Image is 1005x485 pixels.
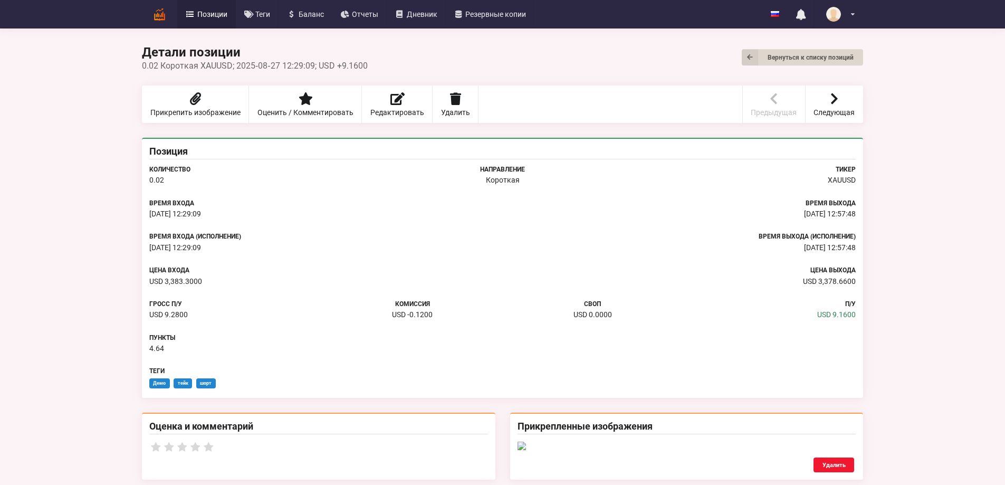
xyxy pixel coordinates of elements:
[330,300,495,308] h2: Комиссия
[149,166,375,174] h2: Количество
[299,11,324,18] span: Баланс
[174,378,192,388] span: тейк
[149,310,188,319] span: USD 9.2800
[392,310,433,319] span: USD -0.1200
[370,109,424,116] span: Редактировать
[150,109,241,116] span: Прикрепить изображение
[407,11,437,18] span: Дневник
[149,367,856,375] h2: Теги
[352,11,378,18] span: Отчеты
[510,233,856,241] h2: Время выхода (исполнение)
[149,267,495,274] h2: Цена Входа
[142,61,863,71] div: 0.02 Короткая XAUUSD; 2025‑08‑27 12:29:09; USD +9.1600
[826,7,841,22] img: no_avatar_64x64-c1df70be568ff5ffbc6dc4fa4a63b692.png
[805,85,863,123] a: Следующая
[828,176,856,184] span: XAUUSD
[196,378,216,388] span: шорт
[630,166,856,174] h2: Тикер
[817,310,856,319] span: USD 9.1600
[518,420,856,434] div: Прикрепленные изображения
[255,11,270,18] span: Теги
[510,267,856,274] h2: Цена Выхода
[257,109,353,116] span: Оценить / Комментировать
[813,109,855,116] span: Следующая
[149,277,202,286] span: USD 3,383.3000
[804,210,856,218] span: 2025-08-27 12:57:48+0600
[465,11,526,18] span: Резервные копии
[149,344,164,353] span: 4.64
[441,109,470,116] span: Удалить
[510,199,856,207] h2: Время Выхода
[149,243,201,252] span: 2025-08-27 12:29:09+0600
[813,458,854,472] button: Удалить
[803,277,856,286] span: USD 3,378.6600
[149,210,201,218] span: 2025-08-27 12:29:09+0600
[751,109,797,116] span: Предыдущая
[573,310,612,319] span: USD 0.0000
[142,44,863,71] div: Детали позиции
[149,378,170,388] span: Демо
[149,334,856,342] h2: Пункты
[149,233,495,241] h2: Время входа (исполнение)
[742,49,863,65] a: Вернуться к списку позиций
[690,300,856,308] h2: П/У
[486,176,520,184] span: Короткая
[518,442,856,450] img: 9a897c9f-cb27-4ebb-bcfa-8b7f696b3a08.png
[149,199,495,207] h2: Время Входа
[742,85,805,123] a: Предыдущая
[149,145,856,159] div: Позиция
[149,176,164,184] span: 0.02
[197,11,227,18] span: Позиции
[149,300,315,308] h2: Гросс П/У
[149,420,488,434] div: Оценка и комментарий
[150,5,169,24] img: logo-5391b84d95ca78eb0fcbe8eb83ca0fe5.png
[804,243,856,252] span: 2025-08-27 12:57:48+0600
[510,300,676,308] h2: Своп
[390,166,616,174] h2: Направление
